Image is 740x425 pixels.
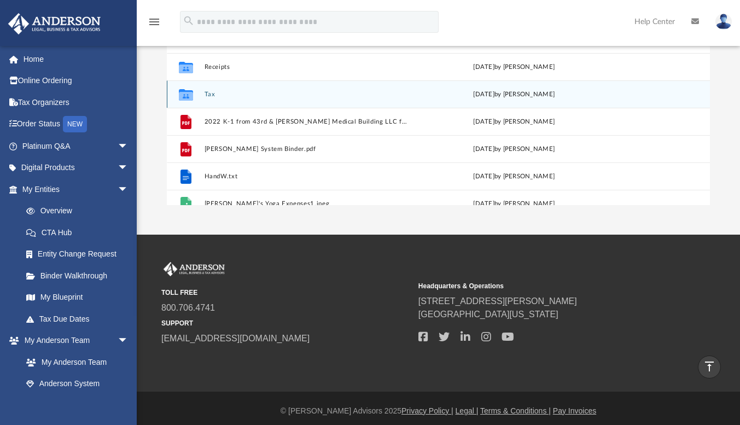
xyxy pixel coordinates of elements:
a: Digital Productsarrow_drop_down [8,157,145,179]
span: arrow_drop_down [118,178,139,201]
div: [DATE] by [PERSON_NAME] [412,171,616,181]
a: Order StatusNEW [8,113,145,136]
div: [DATE] by [PERSON_NAME] [412,62,616,72]
a: CTA Hub [15,222,145,243]
i: menu [148,15,161,28]
span: arrow_drop_down [118,157,139,179]
span: arrow_drop_down [118,330,139,352]
div: NEW [63,116,87,132]
a: Tax Due Dates [15,308,145,330]
small: Headquarters & Operations [418,281,668,291]
a: [EMAIL_ADDRESS][DOMAIN_NAME] [161,334,310,343]
a: My Blueprint [15,287,139,308]
i: vertical_align_top [703,360,716,373]
div: [DATE] by [PERSON_NAME] [412,199,616,208]
button: [PERSON_NAME] System Binder.pdf [205,145,408,153]
a: Pay Invoices [553,406,596,415]
a: Privacy Policy | [401,406,453,415]
a: Platinum Q&Aarrow_drop_down [8,135,145,157]
img: Anderson Advisors Platinum Portal [5,13,104,34]
button: Receipts [205,63,408,71]
a: Tax Organizers [8,91,145,113]
button: Tax [205,91,408,98]
a: vertical_align_top [698,356,721,379]
a: Binder Walkthrough [15,265,145,287]
a: My Anderson Team [15,351,134,373]
a: 800.706.4741 [161,303,215,312]
a: My Anderson Teamarrow_drop_down [8,330,139,352]
a: Overview [15,200,145,222]
a: Online Ordering [8,70,145,92]
img: Anderson Advisors Platinum Portal [161,262,227,276]
a: Entity Change Request [15,243,145,265]
a: Anderson System [15,373,139,395]
small: SUPPORT [161,318,411,328]
a: Legal | [456,406,479,415]
img: User Pic [715,14,732,30]
div: [DATE] by [PERSON_NAME] [412,117,616,126]
a: Home [8,48,145,70]
span: arrow_drop_down [118,135,139,158]
a: menu [148,21,161,28]
div: [DATE] by [PERSON_NAME] [412,89,616,99]
small: TOLL FREE [161,288,411,298]
button: [PERSON_NAME]'s Yoga Expenses1.jpeg [205,200,408,207]
a: [GEOGRAPHIC_DATA][US_STATE] [418,310,558,319]
button: 2022 K-1 from 43rd & [PERSON_NAME] Medical Building LLC for [PERSON_NAME].pdf [205,118,408,125]
i: search [183,15,195,27]
a: Terms & Conditions | [480,406,551,415]
div: © [PERSON_NAME] Advisors 2025 [137,405,740,417]
div: [DATE] by [PERSON_NAME] [412,144,616,154]
a: [STREET_ADDRESS][PERSON_NAME] [418,296,577,306]
button: HandW.txt [205,173,408,180]
a: My Entitiesarrow_drop_down [8,178,145,200]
